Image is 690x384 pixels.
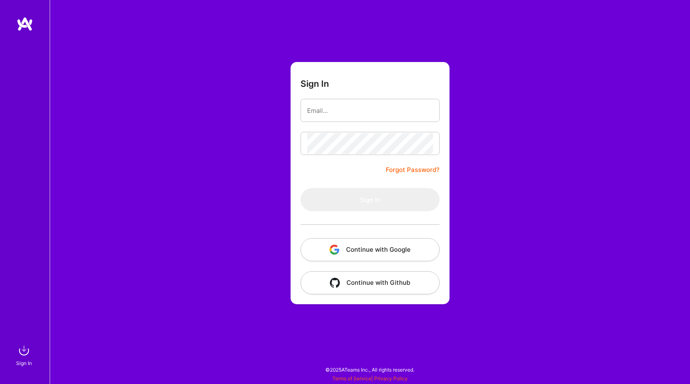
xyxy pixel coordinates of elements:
[50,359,690,380] div: © 2025 ATeams Inc., All rights reserved.
[17,17,33,31] img: logo
[16,342,32,359] img: sign in
[17,342,32,367] a: sign inSign In
[301,79,329,89] h3: Sign In
[332,375,408,382] span: |
[16,359,32,367] div: Sign In
[330,278,340,288] img: icon
[374,375,408,382] a: Privacy Policy
[301,238,440,261] button: Continue with Google
[301,188,440,211] button: Sign In
[301,271,440,294] button: Continue with Github
[307,100,433,121] input: Email...
[332,375,371,382] a: Terms of Service
[386,165,440,175] a: Forgot Password?
[329,245,339,255] img: icon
